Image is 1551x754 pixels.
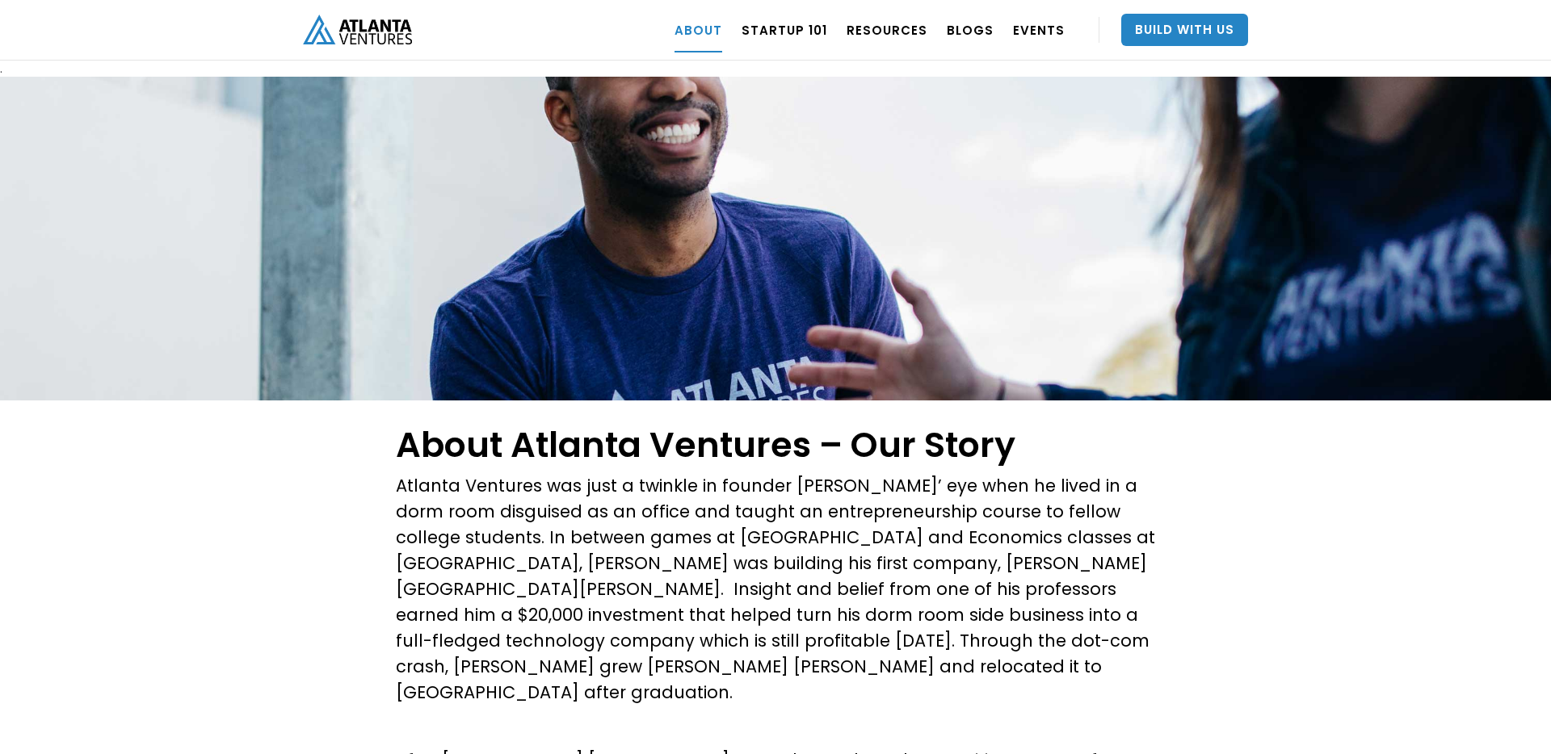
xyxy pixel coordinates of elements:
a: Build With Us [1121,14,1248,46]
a: EVENTS [1013,7,1065,52]
p: Atlanta Ventures was just a twinkle in founder [PERSON_NAME]’ eye when he lived in a dorm room di... [396,473,1155,706]
a: BLOGS [947,7,994,52]
a: ABOUT [675,7,722,52]
a: RESOURCES [847,7,927,52]
a: Startup 101 [742,7,827,52]
h1: About Atlanta Ventures – Our Story [396,425,1155,465]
